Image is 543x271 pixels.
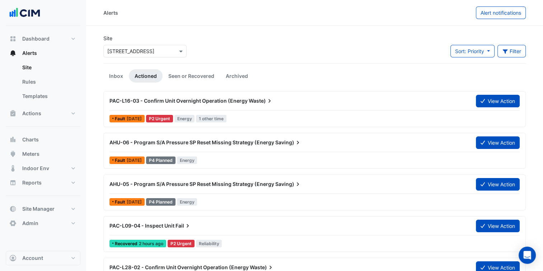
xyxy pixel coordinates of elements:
div: Alerts [103,9,118,17]
span: Alerts [22,50,37,57]
span: PAC-L28-02 - Confirm Unit Overnight Operation (Energy [109,264,249,270]
span: Wed 24-Jul-2024 22:13 AEST [127,158,142,163]
span: Site Manager [22,205,55,212]
button: Admin [6,216,80,230]
span: Reports [22,179,42,186]
span: AHU-06 - Program S/A Pressure SP Reset Missing Strategy (Energy [109,139,274,145]
span: Fault [115,158,127,163]
span: Charts [22,136,39,143]
span: 1 other time [196,115,226,122]
span: Waste) [250,264,274,271]
app-icon: Meters [9,150,17,158]
span: Energy [174,115,195,122]
app-icon: Dashboard [9,35,17,42]
span: Fault [115,200,127,204]
div: P2 Urgent [168,240,195,247]
div: Open Intercom Messenger [519,247,536,264]
button: View Action [476,220,520,232]
span: PAC-L09-04 - Inspect Unit [109,223,174,229]
div: P4 Planned [146,156,175,164]
a: Inbox [103,69,129,83]
span: Dashboard [22,35,50,42]
span: Mon 15-Sep-2025 13:31 AEST [127,116,142,121]
app-icon: Reports [9,179,17,186]
span: Recovered [115,242,139,246]
button: Alert notifications [476,6,526,19]
app-icon: Admin [9,220,17,227]
app-icon: Site Manager [9,205,17,212]
div: P2 Urgent [146,115,173,122]
span: Admin [22,220,38,227]
span: Actions [22,110,41,117]
span: Waste) [249,97,273,104]
button: Charts [6,132,80,147]
div: Alerts [6,60,80,106]
button: View Action [476,95,520,107]
a: Templates [17,89,80,103]
span: PAC-L16-03 - Confirm Unit Overnight Operation (Energy [109,98,248,104]
span: Account [22,254,43,262]
span: Saving) [275,139,301,146]
span: Indoor Env [22,165,49,172]
span: AHU-05 - Program S/A Pressure SP Reset Missing Strategy (Energy [109,181,274,187]
span: Fri 28-Jun-2024 17:55 AEST [127,199,142,205]
button: Account [6,251,80,265]
button: Sort: Priority [450,45,495,57]
button: Filter [497,45,526,57]
span: Meters [22,150,39,158]
a: Archived [220,69,254,83]
span: Energy [177,198,197,206]
a: Rules [17,75,80,89]
app-icon: Charts [9,136,17,143]
app-icon: Alerts [9,50,17,57]
a: Actioned [129,69,163,83]
button: Reports [6,176,80,190]
img: Company Logo [9,6,41,20]
span: Energy [177,156,197,164]
button: Alerts [6,46,80,60]
button: Actions [6,106,80,121]
span: Fault [115,117,127,121]
button: View Action [476,178,520,191]
span: Alert notifications [481,10,521,16]
a: Site [17,60,80,75]
app-icon: Actions [9,110,17,117]
a: Seen or Recovered [163,69,220,83]
button: Site Manager [6,202,80,216]
span: Fail [175,222,191,229]
span: Sort: Priority [455,48,484,54]
span: Wed 17-Sep-2025 11:04 AEST [139,241,163,246]
button: Meters [6,147,80,161]
button: Dashboard [6,32,80,46]
span: Reliability [196,240,222,247]
button: Indoor Env [6,161,80,176]
app-icon: Indoor Env [9,165,17,172]
span: Saving) [275,181,301,188]
button: View Action [476,136,520,149]
label: Site [103,34,112,42]
div: P4 Planned [146,198,175,206]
